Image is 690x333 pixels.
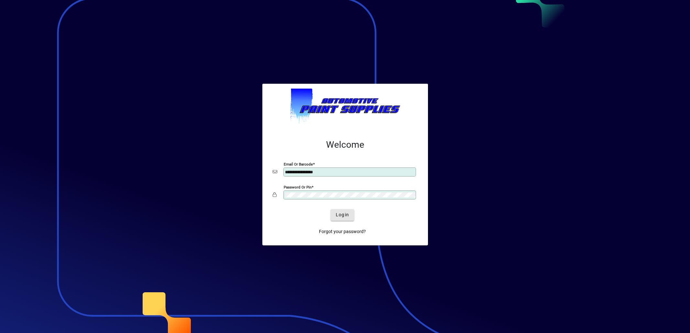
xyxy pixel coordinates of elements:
mat-label: Email or Barcode [284,162,313,166]
h2: Welcome [273,139,418,150]
mat-label: Password or Pin [284,185,312,189]
span: Forgot your password? [319,228,366,235]
a: Forgot your password? [316,226,368,238]
button: Login [331,209,354,221]
span: Login [336,211,349,218]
